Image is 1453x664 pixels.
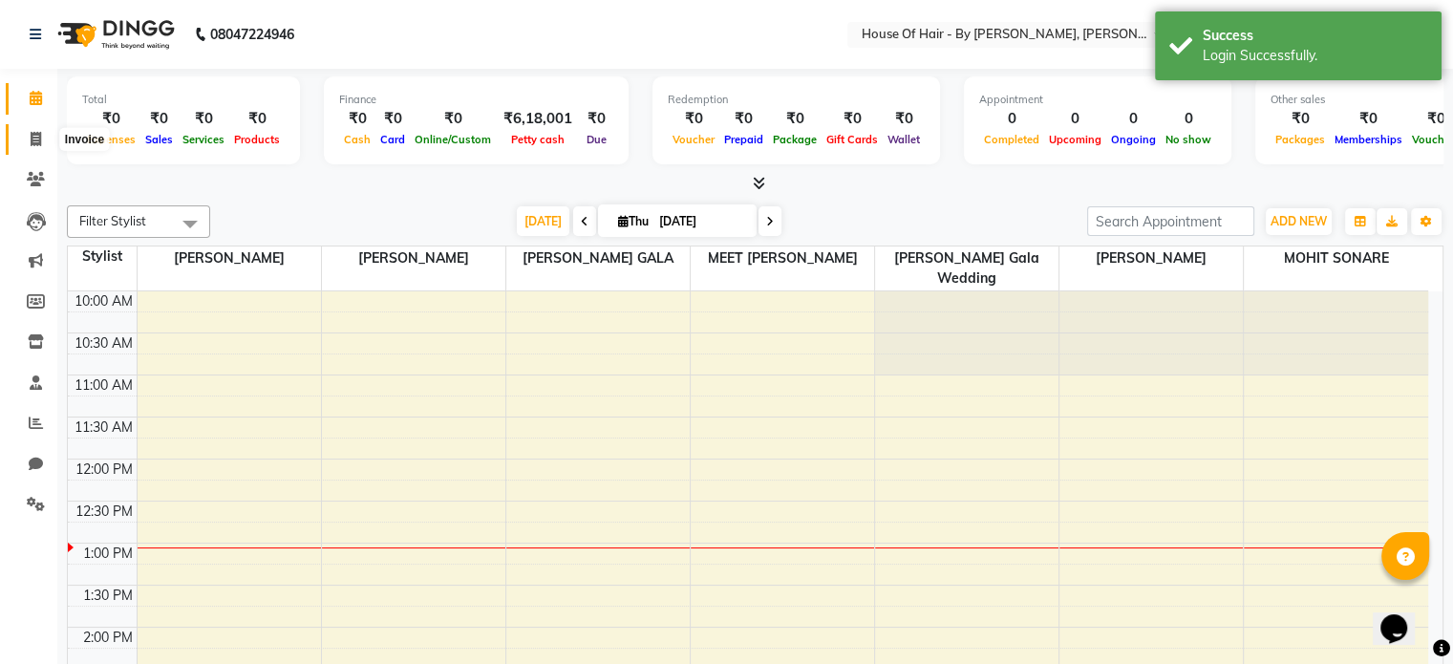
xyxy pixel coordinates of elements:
span: [PERSON_NAME] [1059,246,1243,270]
div: 0 [1161,108,1216,130]
div: ₹6,18,001 [496,108,580,130]
span: [PERSON_NAME] GALA [506,246,690,270]
div: ₹0 [719,108,768,130]
img: logo [49,8,180,61]
span: Filter Stylist [79,213,146,228]
span: Online/Custom [410,133,496,146]
div: 12:00 PM [72,460,137,480]
span: Package [768,133,822,146]
div: Success [1203,26,1427,46]
div: 0 [1106,108,1161,130]
div: 10:30 AM [71,333,137,353]
div: ₹0 [1271,108,1330,130]
span: [PERSON_NAME] Gala Wedding [875,246,1058,290]
span: Gift Cards [822,133,883,146]
div: 1:00 PM [79,544,137,564]
span: Thu [613,214,653,228]
span: Petty cash [506,133,569,146]
div: ₹0 [375,108,410,130]
b: 08047224946 [210,8,294,61]
div: 0 [1044,108,1106,130]
div: ₹0 [82,108,140,130]
div: 11:30 AM [71,418,137,438]
div: ₹0 [339,108,375,130]
div: ₹0 [1330,108,1407,130]
span: Completed [979,133,1044,146]
div: Login Successfully. [1203,46,1427,66]
span: Due [582,133,611,146]
div: ₹0 [768,108,822,130]
span: Prepaid [719,133,768,146]
span: Memberships [1330,133,1407,146]
div: ₹0 [178,108,229,130]
div: ₹0 [410,108,496,130]
div: ₹0 [580,108,613,130]
span: MOHIT SONARE [1244,246,1428,270]
span: Services [178,133,229,146]
span: MEET [PERSON_NAME] [691,246,874,270]
div: ₹0 [140,108,178,130]
div: ₹0 [883,108,925,130]
button: ADD NEW [1266,208,1332,235]
iframe: chat widget [1373,588,1434,645]
div: 2:00 PM [79,628,137,648]
div: 0 [979,108,1044,130]
span: [PERSON_NAME] [322,246,505,270]
span: No show [1161,133,1216,146]
span: Sales [140,133,178,146]
div: ₹0 [822,108,883,130]
div: ₹0 [668,108,719,130]
span: Wallet [883,133,925,146]
input: 2025-09-04 [653,207,749,236]
span: [PERSON_NAME] [138,246,321,270]
span: Card [375,133,410,146]
span: Packages [1271,133,1330,146]
div: Redemption [668,92,925,108]
div: 11:00 AM [71,375,137,396]
input: Search Appointment [1087,206,1254,236]
span: Products [229,133,285,146]
div: Appointment [979,92,1216,108]
div: Finance [339,92,613,108]
div: 10:00 AM [71,291,137,311]
span: Upcoming [1044,133,1106,146]
div: 12:30 PM [72,502,137,522]
span: Cash [339,133,375,146]
div: 1:30 PM [79,586,137,606]
span: Voucher [668,133,719,146]
div: Total [82,92,285,108]
div: Stylist [68,246,137,267]
div: ₹0 [229,108,285,130]
span: Ongoing [1106,133,1161,146]
span: [DATE] [517,206,569,236]
span: ADD NEW [1271,214,1327,228]
div: Invoice [60,128,109,151]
